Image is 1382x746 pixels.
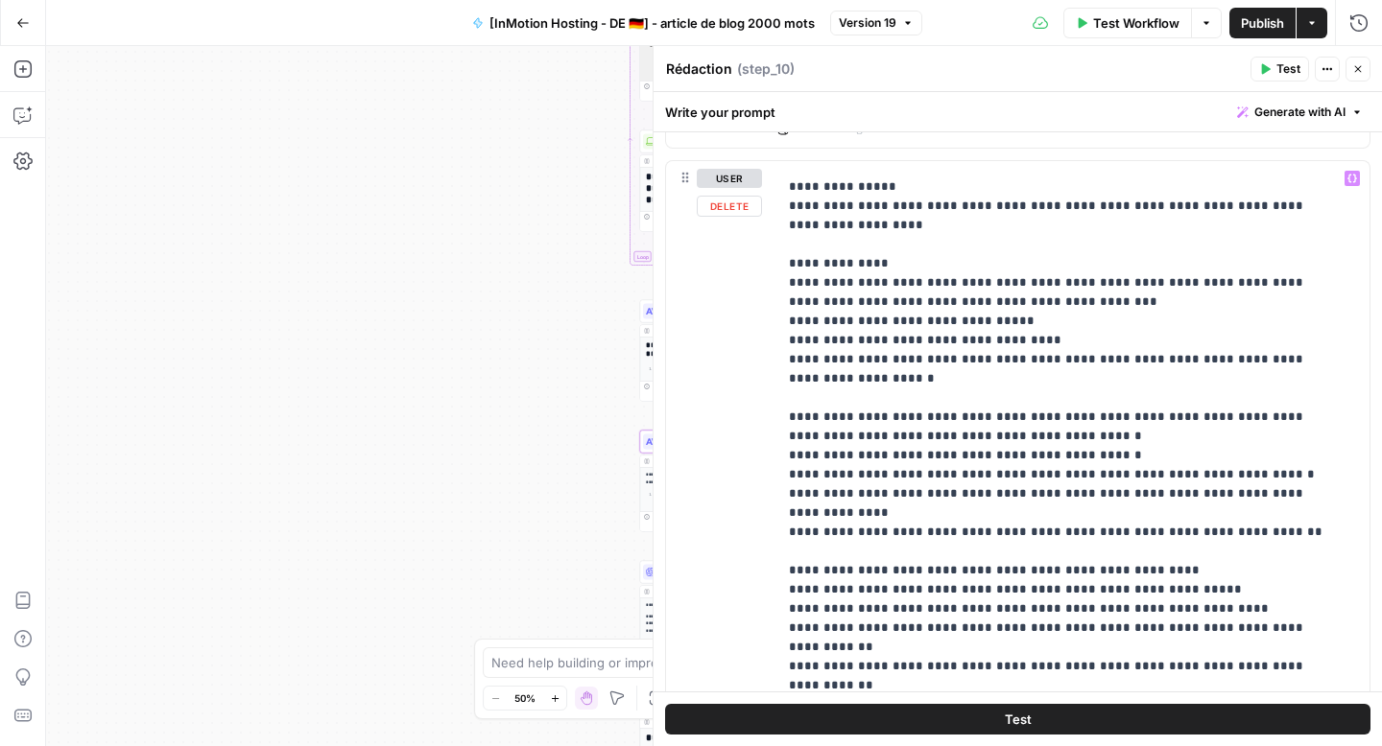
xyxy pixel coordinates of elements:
[1063,8,1191,38] button: Test Workflow
[489,13,815,33] span: [InMotion Hosting - DE 🇩🇪] - article de blog 2000 mots
[640,261,789,271] div: Complete
[737,59,795,79] span: ( step_10 )
[697,169,762,188] button: user
[1241,13,1284,33] span: Publish
[1276,60,1300,78] span: Test
[839,14,896,32] span: Version 19
[830,11,922,35] button: Version 19
[1229,8,1296,38] button: Publish
[461,8,826,38] button: [InMotion Hosting - DE 🇩🇪] - article de blog 2000 mots
[1251,57,1309,82] button: Test
[1254,104,1346,121] span: Generate with AI
[514,690,536,706] span: 50%
[697,196,762,217] button: Delete
[654,92,1382,131] div: Write your prompt
[666,59,732,79] textarea: Rédaction
[1005,710,1032,729] span: Test
[1229,100,1370,125] button: Generate with AI
[1093,13,1179,33] span: Test Workflow
[665,704,1370,734] button: Test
